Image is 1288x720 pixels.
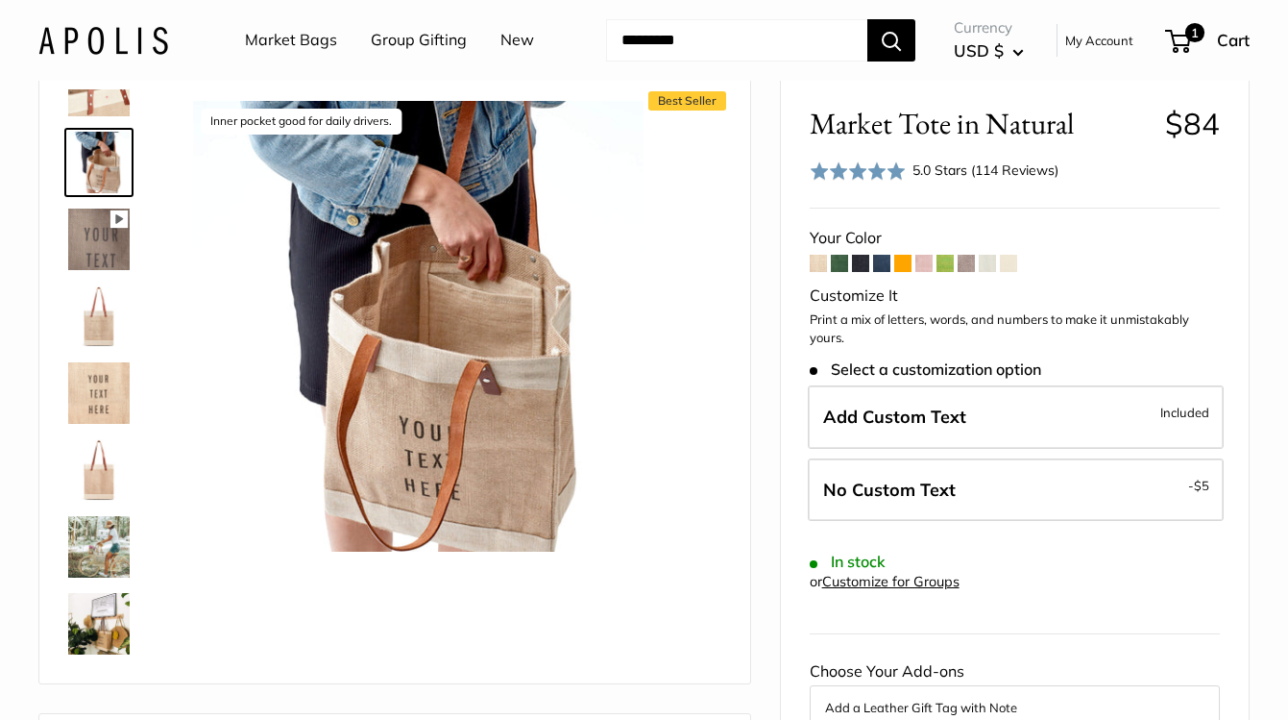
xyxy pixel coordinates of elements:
a: Market Bags [245,26,337,55]
a: My Account [1065,29,1133,52]
label: Add Custom Text [808,385,1224,449]
span: Best Seller [648,91,726,111]
span: $84 [1165,105,1220,142]
iframe: Sign Up via Text for Offers [15,647,206,705]
img: Market Tote in Natural [68,516,130,578]
a: Customize for Groups [822,573,960,590]
a: description_Inner pocket good for daily drivers. [64,128,134,197]
a: Group Gifting [371,26,467,55]
span: $5 [1194,478,1209,493]
div: Your Color [810,224,1220,253]
button: USD $ [954,36,1024,66]
span: No Custom Text [823,479,956,501]
button: Add a Leather Gift Tag with Note [825,696,1204,719]
a: New [500,26,534,55]
span: USD $ [954,40,1004,61]
label: Leave Blank [808,459,1224,522]
a: description_No need for custom text? Choose this option. [64,435,134,505]
a: Market Tote in Natural [64,205,134,274]
span: Add Custom Text [823,406,966,428]
span: Included [1160,401,1209,424]
a: 1 Cart [1167,25,1250,56]
img: description_Custom printed text with eco-friendly ink. [68,362,130,424]
img: Market Tote in Natural [68,209,130,270]
div: or [810,569,960,595]
input: Search... [606,19,867,62]
a: description_Seal of authenticity printed on the backside of every bag. [64,282,134,351]
div: 5.0 Stars (114 Reviews) [810,157,1059,185]
div: Customize It [810,282,1220,310]
span: Cart [1217,30,1250,50]
span: Market Tote in Natural [810,106,1151,141]
span: Currency [954,14,1024,41]
a: Market Tote in Natural [64,512,134,582]
img: description_Inner pocket good for daily drivers. [193,101,644,552]
div: Inner pocket good for daily drivers. [201,109,401,135]
img: description_No need for custom text? Choose this option. [68,439,130,501]
img: Apolis [38,26,168,54]
img: Market Tote in Natural [68,593,130,655]
img: description_Seal of authenticity printed on the backside of every bag. [68,286,130,347]
p: Print a mix of letters, words, and numbers to make it unmistakably yours. [810,310,1220,348]
span: Select a customization option [810,360,1041,379]
a: Market Tote in Natural [64,589,134,658]
span: - [1188,474,1209,497]
div: 5.0 Stars (114 Reviews) [912,160,1058,181]
img: description_Inner pocket good for daily drivers. [68,132,130,193]
span: 1 [1185,23,1204,42]
span: In stock [810,553,886,571]
button: Search [867,19,915,62]
a: description_Custom printed text with eco-friendly ink. [64,359,134,428]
